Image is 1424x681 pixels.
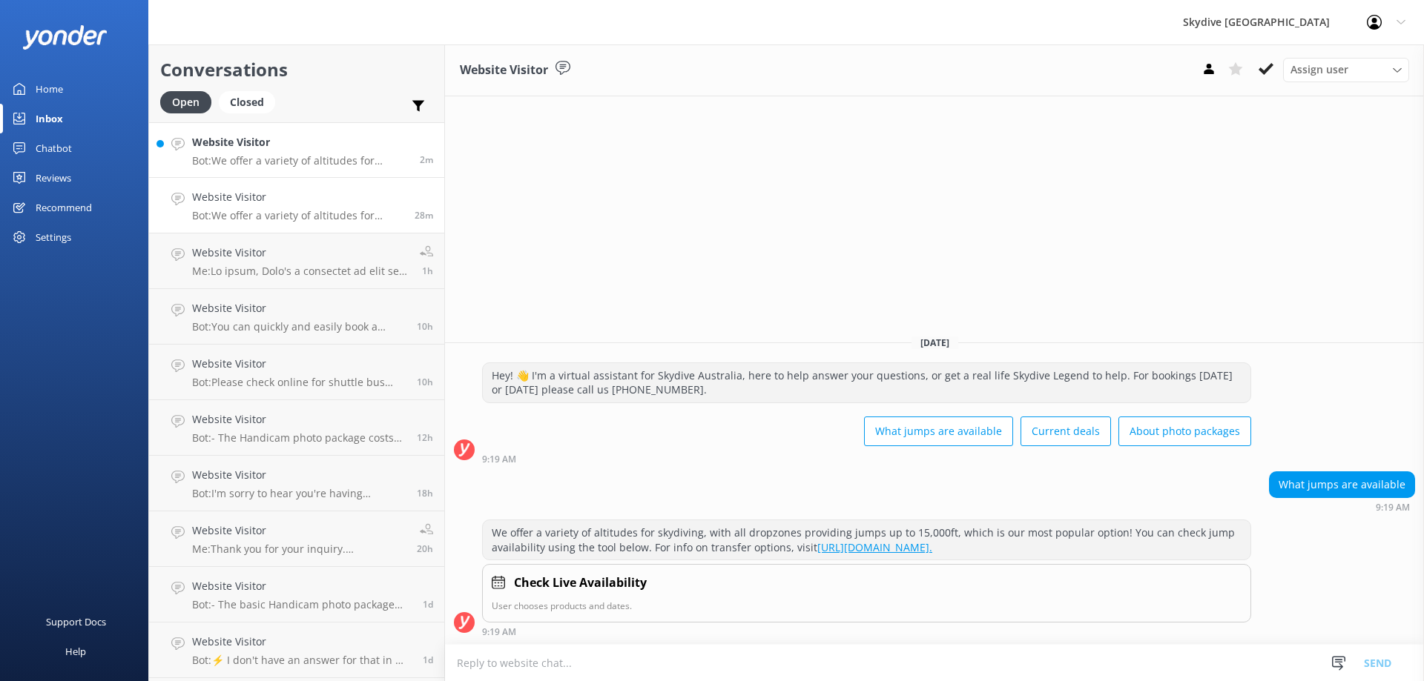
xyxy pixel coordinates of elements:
span: Aug 22 2025 09:19am (UTC +10:00) Australia/Brisbane [415,209,433,222]
div: Support Docs [46,607,106,637]
div: Aug 22 2025 09:19am (UTC +10:00) Australia/Brisbane [482,454,1251,464]
span: Aug 22 2025 07:48am (UTC +10:00) Australia/Brisbane [422,265,433,277]
p: Bot: Please check online for shuttle bus availability at [URL][DOMAIN_NAME]. [192,376,406,389]
a: Open [160,93,219,110]
div: Recommend [36,193,92,222]
p: User chooses products and dates. [492,599,1242,613]
div: Settings [36,222,71,252]
p: Bot: - The basic Handicam photo package costs $129 per person and includes photos of your entire ... [192,598,412,611]
p: Bot: I'm sorry to hear you're having problems with the booking process. Please call us on [PHONE_... [192,487,406,500]
strong: 9:19 AM [482,455,516,464]
div: Aug 22 2025 09:19am (UTC +10:00) Australia/Brisbane [1269,502,1415,512]
div: Inbox [36,104,63,133]
button: About photo packages [1118,416,1251,446]
strong: 9:19 AM [482,628,516,637]
span: Aug 21 2025 12:51pm (UTC +10:00) Australia/Brisbane [417,542,433,555]
h4: Website Visitor [192,467,406,483]
div: Closed [219,91,275,113]
h4: Website Visitor [192,634,412,650]
h4: Website Visitor [192,411,406,428]
h4: Website Visitor [192,356,406,372]
div: Hey! 👋 I'm a virtual assistant for Skydive Australia, here to help answer your questions, or get ... [483,363,1250,402]
h4: Website Visitor [192,300,406,316]
p: Bot: We offer a variety of altitudes for skydiving, with all dropzones providing jumps up to 15,0... [192,209,403,222]
a: Website VisitorBot:You can quickly and easily book a tandem skydive online and see live availabil... [149,289,444,345]
strong: 9:19 AM [1376,503,1410,512]
span: Assign user [1290,62,1348,78]
div: Assign User [1283,58,1409,82]
h4: Website Visitor [192,245,409,261]
a: Website VisitorBot:- The basic Handicam photo package costs $129 per person and includes photos o... [149,567,444,622]
h4: Website Visitor [192,134,409,150]
div: Reviews [36,163,71,193]
a: Website VisitorBot:- The Handicam photo package costs $129 per person and includes photos of your... [149,400,444,456]
div: Open [160,91,211,113]
p: Bot: - The Handicam photo package costs $129 per person and includes photos of your entire experi... [192,431,406,445]
h4: Website Visitor [192,189,403,205]
div: Aug 22 2025 09:19am (UTC +10:00) Australia/Brisbane [482,626,1251,637]
a: Website VisitorMe:Thank you for your inquiry. Unfortunately, our shuttle service is strictly for ... [149,511,444,567]
div: What jumps are available [1270,472,1414,497]
p: Bot: We offer a variety of altitudes for skydiving, with all dropzones providing jumps up to 15,0... [192,154,409,167]
span: Aug 21 2025 08:58pm (UTC +10:00) Australia/Brisbane [417,431,433,444]
h2: Conversations [160,56,433,84]
h3: Website Visitor [460,61,548,80]
p: Me: Thank you for your inquiry. Unfortunately, our shuttle service is strictly for registered jum... [192,542,406,556]
span: Aug 21 2025 11:04pm (UTC +10:00) Australia/Brisbane [417,320,433,333]
a: Website VisitorMe:Lo ipsum, Dolo's a consectet ad elit se doeiusmo temporinci u lab-etdolore magn... [149,233,444,289]
div: Home [36,74,63,104]
div: We offer a variety of altitudes for skydiving, with all dropzones providing jumps up to 15,000ft,... [483,520,1250,559]
button: What jumps are available [864,416,1013,446]
a: Website VisitorBot:I'm sorry to hear you're having problems with the booking process. Please call... [149,456,444,511]
span: Aug 21 2025 02:51pm (UTC +10:00) Australia/Brisbane [417,487,433,499]
p: Bot: You can quickly and easily book a tandem skydive online and see live availability. Simply cl... [192,320,406,333]
h4: Website Visitor [192,522,406,539]
a: Website VisitorBot:⚡ I don't have an answer for that in my knowledge base. Please try and rephras... [149,622,444,678]
a: Website VisitorBot:We offer a variety of altitudes for skydiving, with all dropzones providing ju... [149,178,444,233]
span: Aug 21 2025 12:06am (UTC +10:00) Australia/Brisbane [423,654,433,666]
p: Bot: ⚡ I don't have an answer for that in my knowledge base. Please try and rephrase your questio... [192,654,412,667]
button: Current deals [1021,416,1111,446]
div: Help [65,637,86,666]
div: Chatbot [36,133,72,163]
p: Me: Lo ipsum, Dolo's a consectet ad elit se doeiusmo temporinci u lab-etdolore magnaa enimadmin v... [192,265,409,278]
span: Aug 21 2025 06:29am (UTC +10:00) Australia/Brisbane [423,598,433,611]
h4: Check Live Availability [514,574,647,593]
a: Website VisitorBot:Please check online for shuttle bus availability at [URL][DOMAIN_NAME].10h [149,345,444,400]
h4: Website Visitor [192,578,412,594]
span: [DATE] [912,336,958,349]
span: Aug 21 2025 11:02pm (UTC +10:00) Australia/Brisbane [417,376,433,388]
img: yonder-white-logo.png [22,25,108,50]
a: Closed [219,93,283,110]
a: [URL][DOMAIN_NAME]. [817,540,932,554]
a: Website VisitorBot:We offer a variety of altitudes for skydiving, with all dropzones providing ju... [149,122,444,178]
span: Aug 22 2025 09:45am (UTC +10:00) Australia/Brisbane [420,153,433,166]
